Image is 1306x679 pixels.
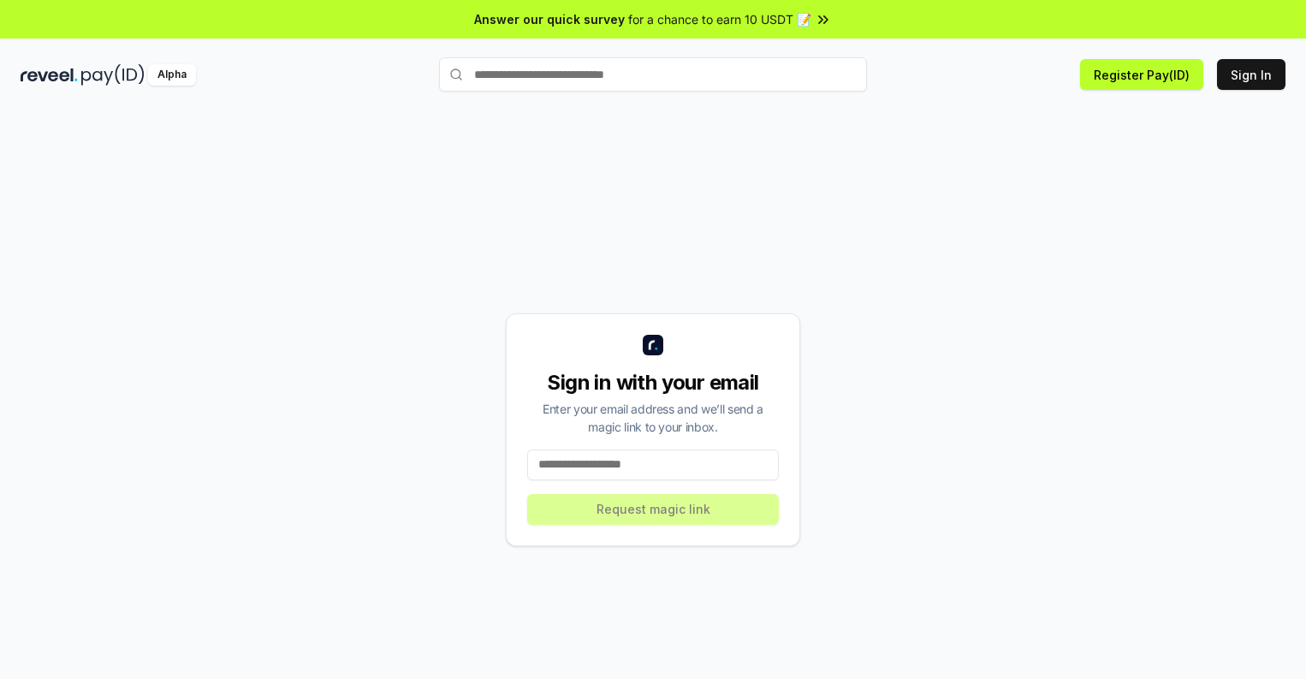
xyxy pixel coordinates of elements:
div: Sign in with your email [527,369,779,396]
div: Enter your email address and we’ll send a magic link to your inbox. [527,400,779,436]
div: Alpha [148,64,196,86]
img: pay_id [81,64,145,86]
span: Answer our quick survey [474,10,625,28]
img: reveel_dark [21,64,78,86]
button: Sign In [1217,59,1285,90]
button: Register Pay(ID) [1080,59,1203,90]
span: for a chance to earn 10 USDT 📝 [628,10,811,28]
img: logo_small [643,335,663,355]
